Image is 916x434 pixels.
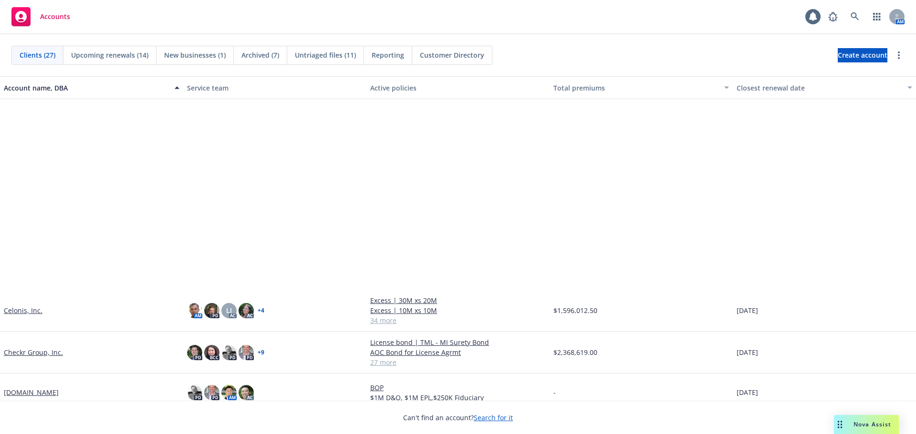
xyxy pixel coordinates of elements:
span: [DATE] [737,387,758,397]
span: [DATE] [737,347,758,357]
img: photo [239,303,254,318]
a: more [893,50,905,61]
a: Checkr Group, Inc. [4,347,63,357]
a: Celonis, Inc. [4,305,42,315]
img: photo [221,345,237,360]
span: $2,368,619.00 [553,347,597,357]
span: $1,596,012.50 [553,305,597,315]
img: photo [239,345,254,360]
img: photo [204,345,219,360]
button: Service team [183,76,366,99]
img: photo [204,303,219,318]
span: Archived (7) [241,50,279,60]
span: [DATE] [737,305,758,315]
a: Report a Bug [823,7,843,26]
a: 34 more [370,315,546,325]
span: Can't find an account? [403,413,513,423]
a: Create account [838,48,887,62]
a: BOP [370,383,546,393]
span: Customer Directory [420,50,484,60]
a: [DOMAIN_NAME] [4,387,59,397]
a: + 4 [258,308,264,313]
img: photo [239,385,254,400]
span: Create account [838,46,887,64]
span: Clients (27) [20,50,55,60]
a: + 9 [258,350,264,355]
img: photo [187,345,202,360]
button: Active policies [366,76,550,99]
button: Closest renewal date [733,76,916,99]
img: photo [187,303,202,318]
span: Reporting [372,50,404,60]
a: 27 more [370,357,546,367]
button: Total premiums [550,76,733,99]
a: Excess | 10M xs 10M [370,305,546,315]
span: LI [226,305,232,315]
span: New businesses (1) [164,50,226,60]
div: Active policies [370,83,546,93]
span: Accounts [40,13,70,20]
img: photo [204,385,219,400]
span: - [553,387,556,397]
img: photo [187,385,202,400]
div: Account name, DBA [4,83,169,93]
span: Upcoming renewals (14) [71,50,148,60]
a: Accounts [8,3,74,30]
div: Service team [187,83,363,93]
div: Closest renewal date [737,83,902,93]
img: photo [221,385,237,400]
a: License bond | TML - MI Surety Bond [370,337,546,347]
a: Search for it [474,413,513,422]
button: Nova Assist [834,415,899,434]
a: Excess | 30M xs 20M [370,295,546,305]
a: Switch app [867,7,886,26]
div: Drag to move [834,415,846,434]
div: Total premiums [553,83,718,93]
a: AOC Bond for License Agrmt [370,347,546,357]
span: Nova Assist [854,420,891,428]
a: Search [845,7,864,26]
span: Untriaged files (11) [295,50,356,60]
a: $1M D&O, $1M EPL,$250K Fiduciary [370,393,546,403]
